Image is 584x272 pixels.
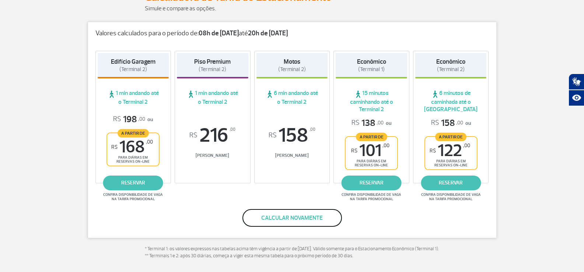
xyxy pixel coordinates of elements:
[199,29,239,38] strong: 08h de [DATE]
[199,66,226,73] span: (Terminal 2)
[435,133,466,141] span: A partir de
[431,117,471,129] p: ou
[569,74,584,90] button: Abrir tradutor de língua de sinais.
[336,89,407,113] span: 15 minutos caminhando até o Terminal 2
[310,126,315,134] sup: ,00
[382,142,389,149] sup: ,00
[111,139,153,155] span: 168
[177,126,248,145] span: 216
[189,131,197,139] sup: R$
[118,129,149,137] span: A partir de
[436,58,465,66] strong: Econômico
[352,117,391,129] p: ou
[352,117,384,129] span: 138
[357,58,386,66] strong: Econômico
[421,176,481,190] a: reservar
[342,176,402,190] a: reservar
[256,89,328,106] span: 6 min andando até o Terminal 2
[103,176,163,190] a: reservar
[284,58,300,66] strong: Motos
[194,58,231,66] strong: Piso Premium
[415,89,487,113] span: 6 minutos de caminhada até o [GEOGRAPHIC_DATA]
[269,131,277,139] sup: R$
[278,66,306,73] span: (Terminal 2)
[569,74,584,106] div: Plugin de acessibilidade da Hand Talk.
[146,139,153,145] sup: ,00
[111,144,118,150] sup: R$
[113,114,153,125] p: ou
[113,155,153,164] span: para diárias em reservas on-line
[256,153,328,158] span: [PERSON_NAME]
[113,114,145,125] span: 198
[431,159,471,167] span: para diárias em reservas on-line
[230,126,235,134] sup: ,00
[242,209,342,227] button: Calcular novamente
[248,29,288,38] strong: 20h de [DATE]
[463,142,470,149] sup: ,00
[145,245,440,260] p: * Terminal 1: os valores expressos nas tabelas acima têm vigência a partir de [DATE]. Válido some...
[102,192,164,201] span: Confira disponibilidade de vaga na tarifa promocional
[437,66,465,73] span: (Terminal 2)
[145,4,440,13] p: Simule e compare as opções.
[340,192,402,201] span: Confira disponibilidade de vaga na tarifa promocional
[352,159,391,167] span: para diárias em reservas on-line
[431,117,463,129] span: 158
[351,142,389,159] span: 101
[177,153,248,158] span: [PERSON_NAME]
[430,148,436,154] sup: R$
[95,29,489,38] p: Valores calculados para o período de: até
[351,148,357,154] sup: R$
[256,126,328,145] span: 158
[358,66,385,73] span: (Terminal 1)
[420,192,482,201] span: Confira disponibilidade de vaga na tarifa promocional
[356,133,387,141] span: A partir de
[430,142,470,159] span: 122
[177,89,248,106] span: 1 min andando até o Terminal 2
[119,66,147,73] span: (Terminal 2)
[569,90,584,106] button: Abrir recursos assistivos.
[111,58,155,66] strong: Edifício Garagem
[98,89,169,106] span: 1 min andando até o Terminal 2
